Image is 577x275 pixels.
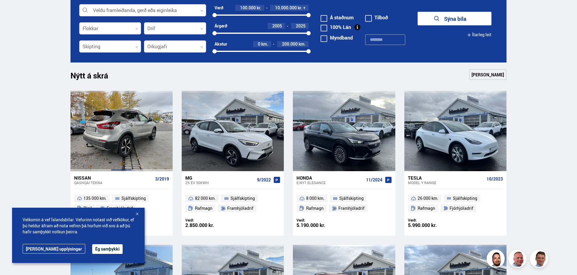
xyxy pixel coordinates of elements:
[418,205,435,212] span: Rafmagn
[321,15,354,20] label: Á staðnum
[338,205,365,212] span: Framhjóladrif
[531,251,549,269] img: FbJEzSuNWCJXmdc-.webp
[185,223,233,228] div: 2.850.000 kr.
[408,175,484,181] div: Tesla
[71,171,173,236] a: Nissan Qashqai TEKNA 3/2019 135 000 km. Sjálfskipting Dísil Framhjóladrif Verð: 2.950.000 kr.
[215,5,223,10] div: Verð
[71,71,119,84] h1: Nýtt á skrá
[298,5,302,10] span: kr.
[23,244,85,254] a: [PERSON_NAME] upplýsingar
[306,195,325,202] span: 8 000 km.
[74,175,153,181] div: Nissan
[467,28,491,42] button: Ítarleg leit
[74,181,153,185] div: Qashqai TEKNA
[227,205,253,212] span: Framhjóladrif
[230,195,255,202] span: Sjálfskipting
[408,223,456,228] div: 5.990.000 kr.
[296,181,363,185] div: e:Ny1 ELEGANCE
[257,177,271,182] span: 9/2022
[185,175,255,181] div: MG
[282,41,298,47] span: 200.000
[257,5,261,10] span: kr.
[321,25,351,30] label: 100% Lán
[296,223,344,228] div: 5.190.000 kr.
[408,181,484,185] div: Model Y RANGE
[509,251,527,269] img: siFngHWaQ9KaOqBr.png
[195,205,212,212] span: Rafmagn
[296,23,306,29] span: 2025
[365,15,388,20] label: Tilboð
[488,251,506,269] img: nhp88E3Fdnt1Opn2.png
[418,195,438,202] span: 26 000 km.
[185,181,255,185] div: ZS EV 50KWH
[408,218,456,222] div: Verð:
[293,171,395,236] a: Honda e:Ny1 ELEGANCE 11/2024 8 000 km. Sjálfskipting Rafmagn Framhjóladrif Verð: 5.190.000 kr.
[450,205,473,212] span: Fjórhjóladrif
[275,5,297,11] span: 10.000.000
[83,205,92,212] span: Dísil
[121,195,146,202] span: Sjálfskipting
[83,195,107,202] span: 135 000 km.
[366,177,382,182] span: 11/2024
[339,195,364,202] span: Sjálfskipting
[182,171,284,236] a: MG ZS EV 50KWH 9/2022 82 000 km. Sjálfskipting Rafmagn Framhjóladrif Verð: 2.850.000 kr.
[303,5,306,10] span: +
[195,195,216,202] span: 82 000 km.
[306,205,324,212] span: Rafmagn
[215,24,227,28] div: Árgerð
[272,23,282,29] span: 2005
[418,12,491,25] button: Sýna bíla
[107,205,133,212] span: Framhjóladrif
[240,5,256,11] span: 100.000
[215,42,227,46] div: Akstur
[296,175,363,181] div: Honda
[92,244,123,254] button: Ég samþykki
[453,195,477,202] span: Sjálfskipting
[258,41,260,47] span: 0
[261,42,268,46] span: km.
[155,177,169,181] span: 3/2019
[299,42,306,46] span: km.
[404,171,506,236] a: Tesla Model Y RANGE 10/2023 26 000 km. Sjálfskipting Rafmagn Fjórhjóladrif Verð: 5.990.000 kr.
[23,217,134,235] span: Velkomin á vef Íslandsbílar. Vefurinn notast við vefkökur, ef þú heldur áfram að nota vefinn þá h...
[185,218,233,222] div: Verð:
[321,35,353,40] label: Myndband
[469,69,506,80] a: [PERSON_NAME]
[296,218,344,222] div: Verð:
[487,177,503,181] span: 10/2023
